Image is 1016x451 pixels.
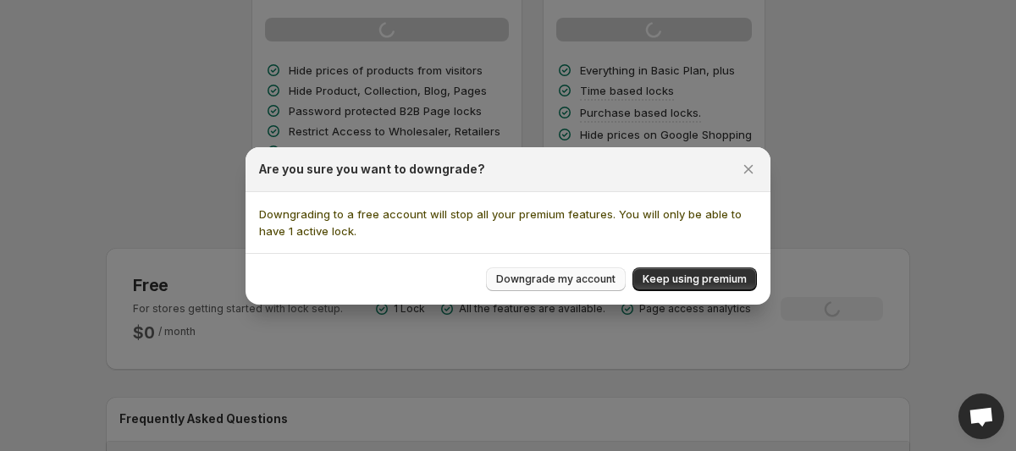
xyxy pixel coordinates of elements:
[958,393,1004,439] div: Open chat
[496,272,616,286] span: Downgrade my account
[259,161,485,178] h2: Are you sure you want to downgrade?
[259,206,757,239] p: Downgrading to a free account will stop all your premium features. You will only be able to have ...
[486,267,626,291] button: Downgrade my account
[632,267,757,291] button: Keep using premium
[643,272,747,286] span: Keep using premium
[737,157,760,181] button: Close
